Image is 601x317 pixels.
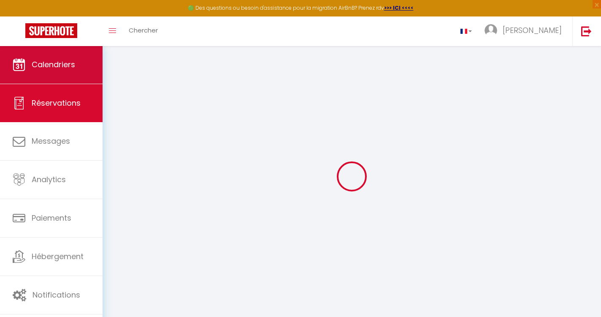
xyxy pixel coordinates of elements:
[32,98,81,108] span: Réservations
[478,16,572,46] a: ... [PERSON_NAME]
[122,16,164,46] a: Chercher
[129,26,158,35] span: Chercher
[503,25,562,36] span: [PERSON_NAME]
[32,213,71,223] span: Paiements
[384,4,414,11] a: >>> ICI <<<<
[32,174,66,185] span: Analytics
[25,23,77,38] img: Super Booking
[32,290,80,300] span: Notifications
[485,24,497,37] img: ...
[32,59,75,70] span: Calendriers
[32,136,70,146] span: Messages
[581,26,592,36] img: logout
[32,251,84,262] span: Hébergement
